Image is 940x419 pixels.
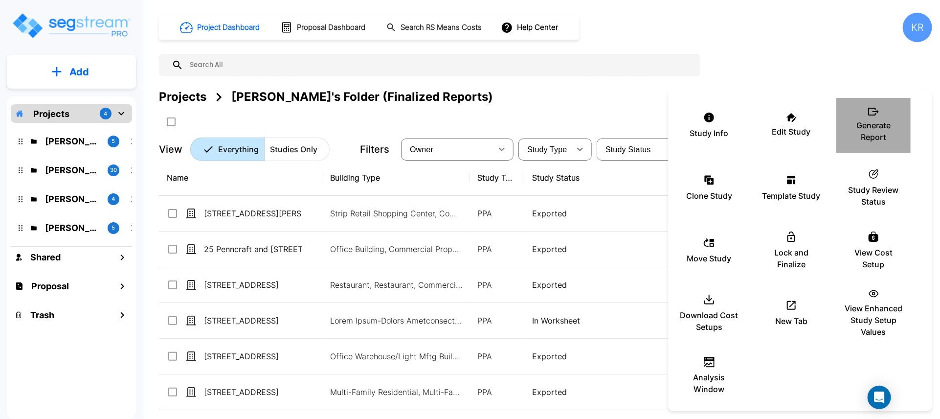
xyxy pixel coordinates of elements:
[844,303,903,338] p: View Enhanced Study Setup Values
[687,253,732,264] p: Move Study
[844,184,903,208] p: Study Review Status
[775,315,807,327] p: New Tab
[844,119,903,143] p: Generate Report
[772,126,811,138] p: Edit Study
[690,127,729,139] p: Study Info
[680,309,739,333] p: Download Cost Setups
[686,190,732,202] p: Clone Study
[844,247,903,270] p: View Cost Setup
[762,247,821,270] p: Lock and Finalize
[762,190,821,202] p: Template Study
[680,372,739,395] p: Analysis Window
[868,386,891,409] div: Open Intercom Messenger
